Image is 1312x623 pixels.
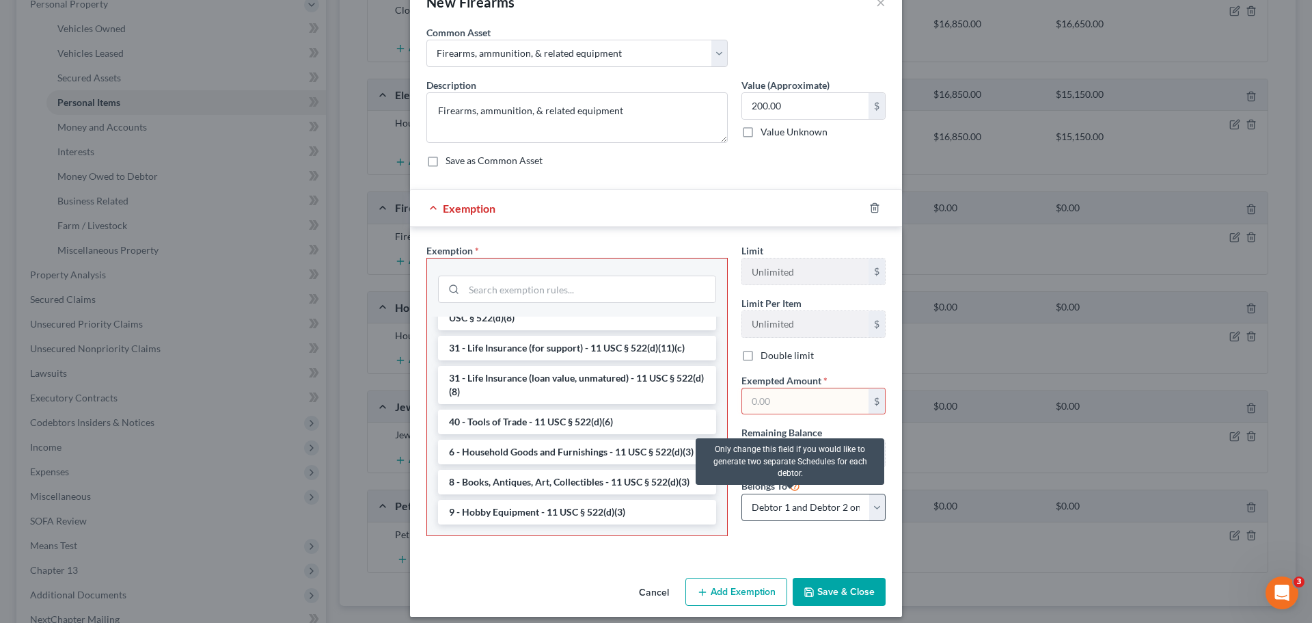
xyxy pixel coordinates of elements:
li: 31 - Life Insurance (for support) - 11 USC § 522(d)(11)(c) [438,336,716,360]
label: Remaining Balance [741,425,822,440]
li: 9 - Hobby Equipment - 11 USC § 522(d)(3) [438,500,716,525]
div: Only change this field if you would like to generate two separate Schedules for each debtor. [696,438,884,484]
input: -- [742,311,869,337]
label: Value (Approximate) [741,78,830,92]
span: Exemption [443,202,495,215]
li: 6 - Household Goods and Furnishings - 11 USC § 522(d)(3) [438,440,716,464]
div: $ [869,259,885,284]
label: Double limit [761,349,814,362]
span: Limit [741,245,763,256]
li: 8 - Books, Antiques, Art, Collectibles - 11 USC § 522(d)(3) [438,470,716,494]
span: Exemption [426,245,473,256]
div: $ [869,311,885,337]
button: Add Exemption [685,578,787,607]
label: Limit Per Item [741,296,802,310]
input: -- [742,259,869,284]
span: 3 [1294,576,1304,587]
span: Description [426,79,476,91]
label: Save as Common Asset [446,154,543,168]
button: Save & Close [793,578,886,607]
label: Value Unknown [761,125,828,139]
input: Search exemption rules... [464,276,715,302]
input: 0.00 [742,388,869,414]
li: 40 - Tools of Trade - 11 USC § 522(d)(6) [438,410,716,434]
div: $ [869,93,885,119]
div: $ [869,388,885,414]
label: Common Asset [426,25,491,40]
li: 31 - Life Insurance (loan value, unmatured) - 11 USC § 522(d)(8) [438,366,716,404]
button: Cancel [628,579,680,607]
input: 0.00 [742,93,869,119]
span: Exempted Amount [741,375,821,386]
iframe: Intercom live chat [1266,576,1298,609]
